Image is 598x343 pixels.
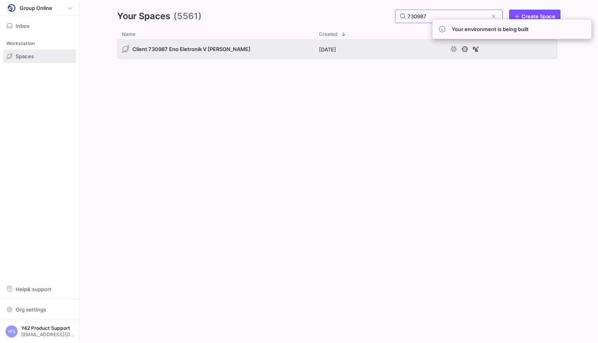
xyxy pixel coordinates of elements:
[173,10,202,23] span: (5561)
[521,13,555,20] span: Create Space
[122,32,136,37] span: Name
[407,13,488,20] input: Search by Space name
[3,37,76,49] div: Workstation
[8,4,16,12] img: https://storage.googleapis.com/y42-prod-data-exchange/images/yakPloC5i6AioCi4fIczWrDfRkcT4LKn1FCT...
[117,39,557,62] div: Press SPACE to select this row.
[117,10,170,23] span: Your Spaces
[3,307,76,313] a: Org settings
[21,332,74,337] span: [EMAIL_ADDRESS][DOMAIN_NAME]
[3,282,76,296] button: Help& support
[16,306,46,313] span: Org settings
[16,53,34,59] span: Spaces
[21,325,74,331] span: Y42 Product Support
[3,303,76,316] button: Org settings
[452,26,529,32] span: Your environment is being built
[3,323,76,340] button: YPSY42 Product Support[EMAIL_ADDRESS][DOMAIN_NAME]
[16,286,51,292] span: Help & support
[132,46,250,52] span: Client 730987 Eno Eletronik V [PERSON_NAME]
[319,32,338,37] span: Created
[509,10,561,23] a: Create Space
[20,5,52,11] span: Group Online
[3,19,76,33] button: Inbox
[3,49,76,63] a: Spaces
[16,23,30,29] span: Inbox
[319,46,336,53] span: [DATE]
[5,325,18,338] div: YPS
